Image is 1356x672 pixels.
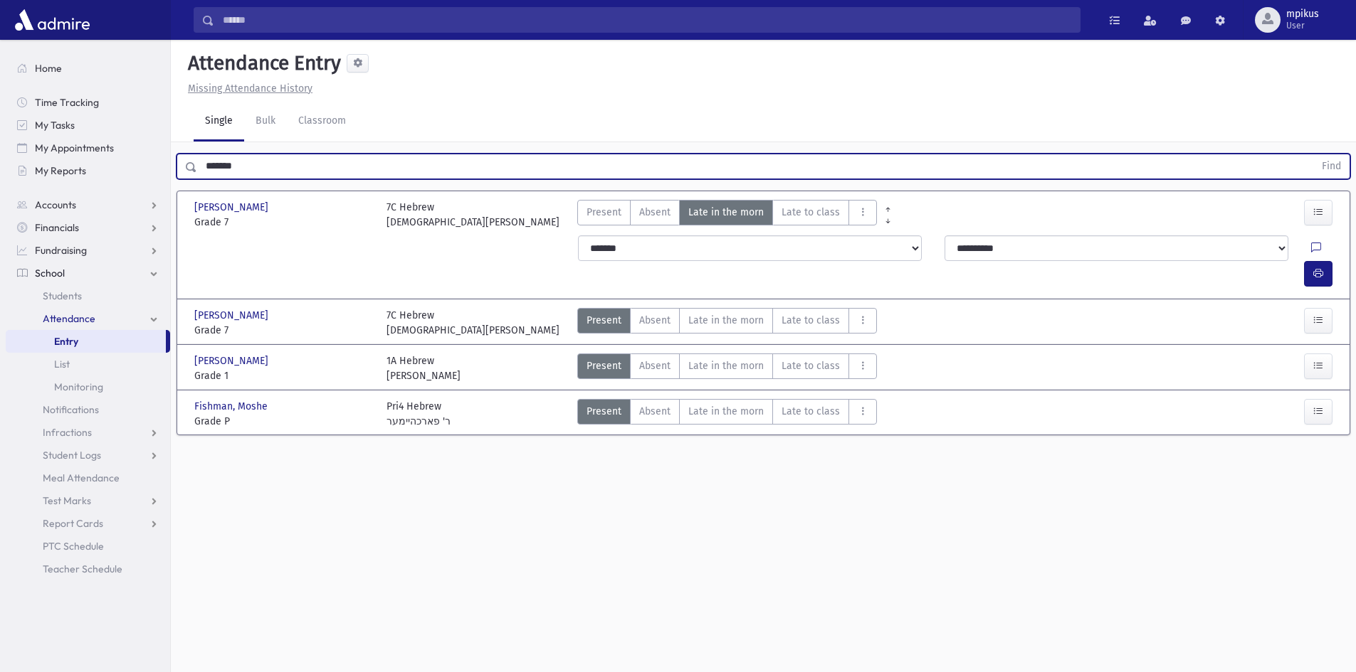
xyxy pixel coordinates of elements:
[43,540,104,553] span: PTC Schedule
[6,489,170,512] a: Test Marks
[387,399,451,429] div: Pri4 Hebrew ר' פארכהיימער
[6,216,170,239] a: Financials
[54,358,70,370] span: List
[6,159,170,182] a: My Reports
[1286,20,1319,31] span: User
[6,444,170,466] a: Student Logs
[244,102,287,142] a: Bulk
[35,221,79,234] span: Financials
[688,404,764,419] span: Late in the morn
[688,313,764,328] span: Late in the morn
[287,102,357,142] a: Classroom
[688,358,764,373] span: Late in the morn
[54,335,78,348] span: Entry
[6,353,170,375] a: List
[54,380,103,393] span: Monitoring
[35,198,76,211] span: Accounts
[6,57,170,80] a: Home
[194,102,244,142] a: Single
[577,200,877,230] div: AttTypes
[587,313,621,328] span: Present
[577,308,877,338] div: AttTypes
[6,193,170,216] a: Accounts
[639,313,671,328] span: Absent
[188,82,312,95] u: Missing Attendance History
[6,114,170,137] a: My Tasks
[43,426,92,439] span: Infractions
[387,308,559,338] div: 7C Hebrew [DEMOGRAPHIC_DATA][PERSON_NAME]
[182,51,341,75] h5: Attendance Entry
[194,308,271,323] span: [PERSON_NAME]
[35,267,65,279] span: School
[587,404,621,419] span: Present
[43,562,122,575] span: Teacher Schedule
[194,368,372,383] span: Grade 1
[194,323,372,338] span: Grade 7
[214,7,1080,33] input: Search
[35,62,62,75] span: Home
[6,535,170,558] a: PTC Schedule
[782,313,840,328] span: Late to class
[194,200,271,215] span: [PERSON_NAME]
[6,137,170,159] a: My Appointments
[6,284,170,307] a: Students
[35,119,75,132] span: My Tasks
[43,494,91,507] span: Test Marks
[1313,154,1350,178] button: Find
[194,353,271,368] span: [PERSON_NAME]
[6,239,170,262] a: Fundraising
[387,353,461,383] div: 1A Hebrew [PERSON_NAME]
[6,558,170,580] a: Teacher Schedule
[6,512,170,535] a: Report Cards
[43,471,120,484] span: Meal Attendance
[35,96,99,109] span: Time Tracking
[11,6,93,34] img: AdmirePro
[6,330,166,353] a: Entry
[43,312,95,325] span: Attendance
[6,421,170,444] a: Infractions
[6,262,170,284] a: School
[6,398,170,421] a: Notifications
[6,91,170,114] a: Time Tracking
[182,82,312,95] a: Missing Attendance History
[35,244,87,257] span: Fundraising
[43,289,82,302] span: Students
[782,358,840,373] span: Late to class
[688,205,764,220] span: Late in the morn
[194,399,270,414] span: Fishman, Moshe
[43,449,101,462] span: Student Logs
[387,200,559,230] div: 7C Hebrew [DEMOGRAPHIC_DATA][PERSON_NAME]
[43,403,99,416] span: Notifications
[35,164,86,177] span: My Reports
[639,205,671,220] span: Absent
[577,353,877,383] div: AttTypes
[782,205,840,220] span: Late to class
[587,205,621,220] span: Present
[6,375,170,398] a: Monitoring
[43,517,103,530] span: Report Cards
[782,404,840,419] span: Late to class
[35,142,114,154] span: My Appointments
[587,358,621,373] span: Present
[6,307,170,330] a: Attendance
[6,466,170,489] a: Meal Attendance
[194,215,372,230] span: Grade 7
[639,358,671,373] span: Absent
[639,404,671,419] span: Absent
[1286,9,1319,20] span: mpikus
[194,414,372,429] span: Grade P
[577,399,877,429] div: AttTypes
